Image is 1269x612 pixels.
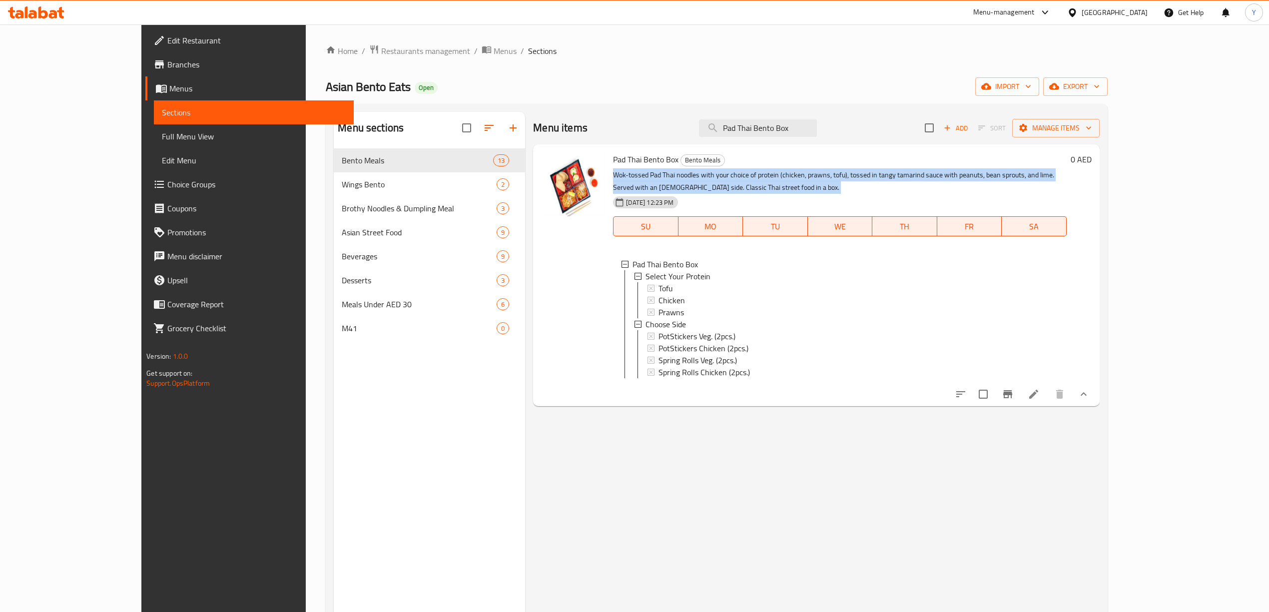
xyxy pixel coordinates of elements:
span: Chicken [658,294,685,306]
a: Branches [145,52,353,76]
span: Menus [169,82,345,94]
a: Menus [145,76,353,100]
button: Add section [501,116,525,140]
span: Y [1252,7,1256,18]
div: Asian Street Food9 [334,220,525,244]
span: Select all sections [456,117,477,138]
span: Brothy Noodles & Dumpling Meal [342,202,497,214]
div: items [497,202,509,214]
span: Spring Rolls Veg. (2pcs.) [658,354,737,366]
span: M41 [342,322,497,334]
span: Desserts [342,274,497,286]
div: items [497,250,509,262]
button: import [975,77,1039,96]
a: Promotions [145,220,353,244]
p: Wok-tossed Pad Thai noodles with your choice of protein (chicken, prawns, tofu), tossed in tangy ... [613,169,1066,194]
button: MO [678,216,743,236]
span: Meals Under AED 30 [342,298,497,310]
span: TU [747,219,803,234]
span: Menus [494,45,517,57]
button: TH [872,216,937,236]
span: Restaurants management [381,45,470,57]
span: Choice Groups [167,178,345,190]
span: Edit Restaurant [167,34,345,46]
div: Wings Bento2 [334,172,525,196]
span: Upsell [167,274,345,286]
button: export [1043,77,1108,96]
a: Sections [154,100,353,124]
span: Select section [919,117,940,138]
div: Brothy Noodles & Dumpling Meal3 [334,196,525,220]
li: / [474,45,478,57]
span: 6 [497,300,509,309]
div: Meals Under AED 306 [334,292,525,316]
input: search [699,119,817,137]
button: Manage items [1012,119,1100,137]
span: 13 [494,156,509,165]
span: Bento Meals [342,154,493,166]
span: Sections [528,45,557,57]
li: / [362,45,365,57]
div: [GEOGRAPHIC_DATA] [1082,7,1148,18]
button: FR [937,216,1002,236]
a: Grocery Checklist [145,316,353,340]
span: Coverage Report [167,298,345,310]
span: Prawns [658,306,684,318]
span: FR [941,219,998,234]
span: Edit Menu [162,154,345,166]
a: Full Menu View [154,124,353,148]
button: WE [808,216,872,236]
a: Coupons [145,196,353,220]
a: Support.OpsPlatform [146,377,210,390]
a: Edit Menu [154,148,353,172]
a: Menus [482,44,517,57]
div: Bento Meals [680,154,725,166]
span: 9 [497,228,509,237]
div: Desserts3 [334,268,525,292]
svg: Show Choices [1078,388,1090,400]
div: items [497,226,509,238]
span: SU [618,219,674,234]
span: Sort sections [477,116,501,140]
span: Select section first [972,120,1012,136]
a: Edit Restaurant [145,28,353,52]
span: Select to update [973,384,994,405]
button: show more [1072,382,1096,406]
button: SU [613,216,678,236]
h6: 0 AED [1071,152,1092,166]
span: 3 [497,204,509,213]
a: Menu disclaimer [145,244,353,268]
span: Tofu [658,282,673,294]
div: Bento Meals13 [334,148,525,172]
a: Edit menu item [1028,388,1040,400]
span: export [1051,80,1100,93]
span: Menu disclaimer [167,250,345,262]
span: Select Your Protein [645,270,710,282]
span: Beverages [342,250,497,262]
span: Coupons [167,202,345,214]
span: Grocery Checklist [167,322,345,334]
span: Spring Rolls Chicken (2pcs.) [658,366,750,378]
span: import [983,80,1031,93]
span: PotStickers Veg. (2pcs.) [658,330,735,342]
span: Manage items [1020,122,1092,134]
span: Add [942,122,969,134]
button: TU [743,216,807,236]
span: Open [415,83,438,92]
span: [DATE] 12:23 PM [622,198,677,207]
span: Version: [146,350,171,363]
div: items [497,298,509,310]
span: Asian Street Food [342,226,497,238]
div: items [497,274,509,286]
span: Pad Thai Bento Box [613,152,678,167]
span: 9 [497,252,509,261]
span: Choose Side [645,318,686,330]
span: Pad Thai Bento Box [633,258,698,270]
span: Bento Meals [681,154,724,166]
span: Sections [162,106,345,118]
